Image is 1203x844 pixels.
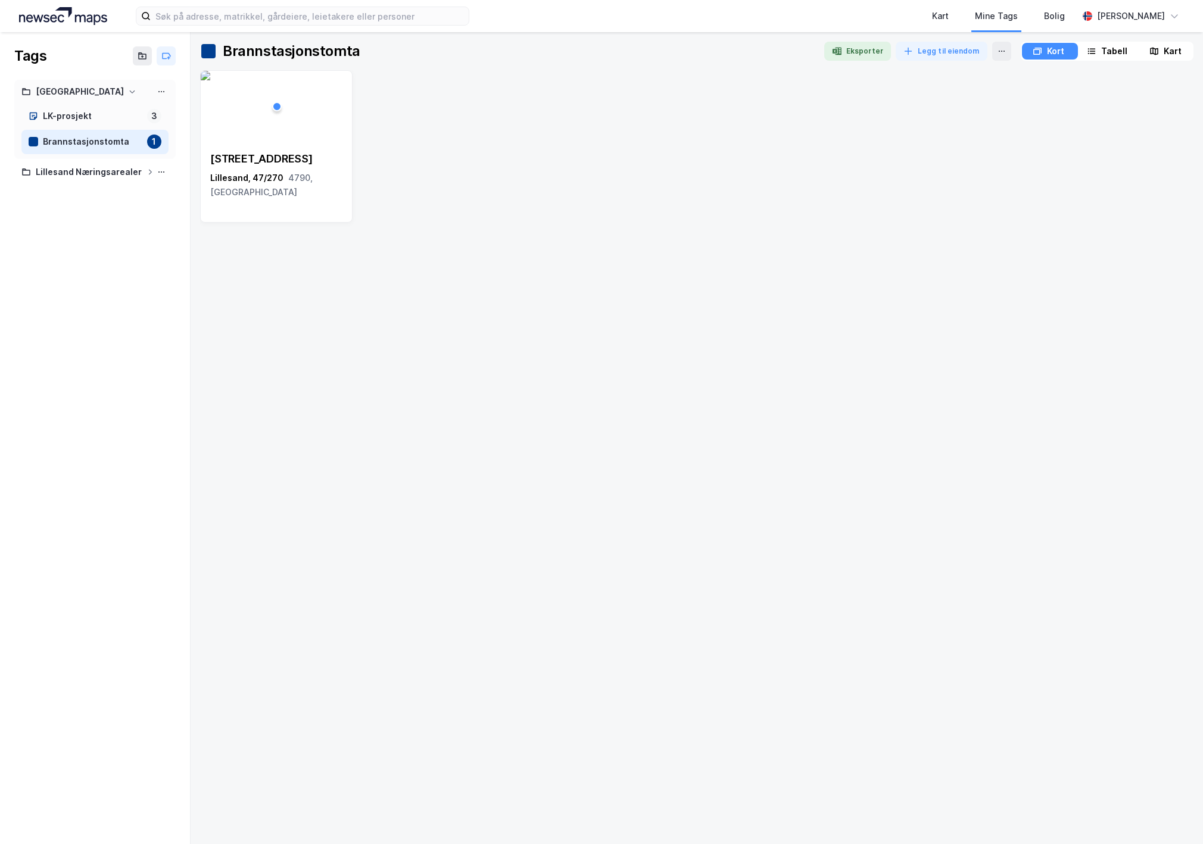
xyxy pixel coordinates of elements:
[43,109,142,124] div: LK-prosjekt
[210,152,342,166] div: [STREET_ADDRESS]
[1143,787,1203,844] div: Kontrollprogram for chat
[896,42,987,61] button: Legg til eiendom
[975,9,1018,23] div: Mine Tags
[1101,44,1127,58] div: Tabell
[36,85,124,99] div: [GEOGRAPHIC_DATA]
[21,130,169,154] a: Brannstasjonstomta1
[824,42,891,61] button: Eksporter
[151,7,469,25] input: Søk på adresse, matrikkel, gårdeiere, leietakere eller personer
[21,104,169,129] a: LK-prosjekt3
[1047,44,1064,58] div: Kort
[201,71,210,80] img: 256x120
[147,109,161,123] div: 3
[223,42,360,61] div: Brannstasjonstomta
[14,46,46,65] div: Tags
[932,9,949,23] div: Kart
[210,171,342,199] div: Lillesand, 47/270
[210,173,313,197] span: 4790, [GEOGRAPHIC_DATA]
[19,7,107,25] img: logo.a4113a55bc3d86da70a041830d287a7e.svg
[1097,9,1165,23] div: [PERSON_NAME]
[36,165,142,180] div: Lillesand Næringsarealer
[43,135,142,149] div: Brannstasjonstomta
[1164,44,1182,58] div: Kart
[147,135,161,149] div: 1
[1044,9,1065,23] div: Bolig
[1143,787,1203,844] iframe: Chat Widget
